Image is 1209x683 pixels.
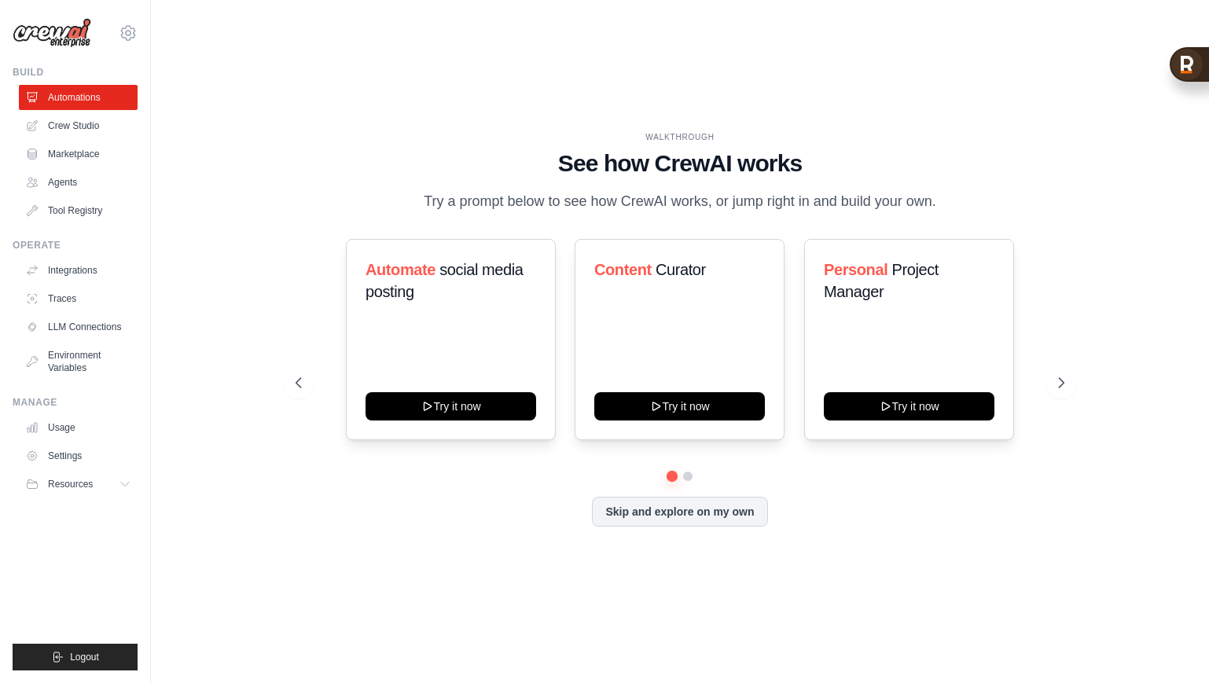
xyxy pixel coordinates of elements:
[824,261,939,300] span: Project Manager
[366,261,435,278] span: Automate
[19,343,138,380] a: Environment Variables
[19,141,138,167] a: Marketplace
[19,258,138,283] a: Integrations
[594,261,652,278] span: Content
[13,239,138,252] div: Operate
[19,198,138,223] a: Tool Registry
[13,396,138,409] div: Manage
[48,478,93,490] span: Resources
[592,497,767,527] button: Skip and explore on my own
[19,85,138,110] a: Automations
[366,261,524,300] span: social media posting
[656,261,706,278] span: Curator
[19,415,138,440] a: Usage
[13,18,91,48] img: Logo
[19,443,138,468] a: Settings
[416,190,944,213] p: Try a prompt below to see how CrewAI works, or jump right in and build your own.
[19,170,138,195] a: Agents
[824,261,887,278] span: Personal
[366,392,536,420] button: Try it now
[824,392,994,420] button: Try it now
[19,286,138,311] a: Traces
[13,66,138,79] div: Build
[13,644,138,670] button: Logout
[1130,608,1209,683] iframe: Chat Widget
[70,651,99,663] span: Logout
[296,149,1064,178] h1: See how CrewAI works
[19,113,138,138] a: Crew Studio
[19,314,138,340] a: LLM Connections
[296,131,1064,143] div: WALKTHROUGH
[594,392,765,420] button: Try it now
[19,472,138,497] button: Resources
